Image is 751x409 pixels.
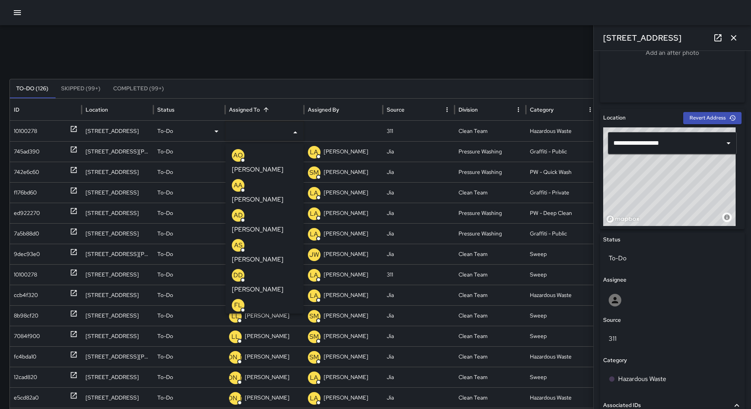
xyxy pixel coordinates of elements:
div: Source [387,106,404,113]
button: Division column menu [513,104,524,115]
div: Clean Team [455,182,526,203]
p: To-Do [157,265,173,285]
button: Sort [261,104,272,115]
p: LA [310,291,318,301]
p: SM [309,312,319,321]
p: [PERSON_NAME] [232,255,283,264]
button: Source column menu [442,104,453,115]
p: [PERSON_NAME] [324,162,368,182]
p: To-Do [157,326,173,346]
div: Jia [383,285,455,305]
div: Jia [383,162,455,182]
p: [PERSON_NAME] [209,394,261,403]
p: To-Do [157,285,173,305]
div: Clean Team [455,326,526,346]
div: Pressure Washing [455,141,526,162]
div: Assigned To [229,106,260,113]
div: 101 Grove Street [82,367,153,387]
div: f176bd60 [14,183,37,203]
div: Jia [383,326,455,346]
p: SM [309,168,319,177]
div: 311 [383,264,455,285]
div: 12cad820 [14,367,37,387]
button: Completed (99+) [107,79,170,98]
div: fc4bda10 [14,347,36,367]
div: Sweep [526,264,598,285]
p: [PERSON_NAME] [232,225,283,234]
div: 745ad390 [14,142,39,162]
div: Category [530,106,553,113]
div: 165 Grove Street [82,182,153,203]
div: Sweep [526,326,598,346]
p: [PERSON_NAME] [245,142,289,162]
p: To-Do [157,142,173,162]
div: Status [157,106,175,113]
p: [PERSON_NAME] [209,353,261,362]
p: To-Do [157,306,173,326]
div: Clean Team [455,367,526,387]
p: To-Do [157,121,173,141]
p: LA [310,189,318,198]
p: [PERSON_NAME] [232,165,283,174]
div: 10100278 [14,265,37,285]
div: Jia [383,141,455,162]
div: e5cd82a0 [14,388,39,408]
div: Location [86,106,108,113]
p: [PERSON_NAME] [324,347,368,367]
div: 555 Franklin Street [82,326,153,346]
p: To-Do [157,183,173,203]
button: To-Do (126) [10,79,55,98]
button: Skipped (99+) [55,79,107,98]
div: 23 Franklin Street [82,223,153,244]
p: AD [234,211,243,220]
p: [PERSON_NAME] [324,306,368,326]
div: 742e6c60 [14,162,39,182]
p: [PERSON_NAME] [324,224,368,244]
p: LL [231,332,239,342]
p: [PERSON_NAME] [245,306,289,326]
button: Category column menu [585,104,596,115]
p: To-Do [157,347,173,367]
div: 7a5b88d0 [14,224,39,244]
div: Jia [383,305,455,326]
div: Jia [383,387,455,408]
p: DD [233,271,243,280]
p: [PERSON_NAME] [232,195,283,204]
div: Clean Team [455,264,526,285]
p: LA [310,394,318,403]
p: [PERSON_NAME] [245,326,289,346]
div: ID [14,106,19,113]
div: Sweep [526,305,598,326]
p: [PERSON_NAME] [324,326,368,346]
div: Clean Team [455,121,526,141]
div: Graffiti - Private [526,182,598,203]
p: [PERSON_NAME] [232,285,283,294]
div: Clean Team [455,244,526,264]
div: Assigned By [308,106,339,113]
div: Hazardous Waste [526,346,598,367]
div: 7084f900 [14,326,40,346]
div: Jia [383,244,455,264]
p: To-Do [157,388,173,408]
div: 37 Grove Street [82,203,153,223]
div: Hazardous Waste [526,387,598,408]
p: LA [310,373,318,383]
div: Graffiti - Public [526,223,598,244]
div: Jia [383,223,455,244]
p: [PERSON_NAME] [324,367,368,387]
div: PW - Quick Wash [526,162,598,182]
div: Jia [383,203,455,223]
p: [PERSON_NAME] [324,388,368,408]
div: 8b98cf20 [14,306,38,326]
div: Pressure Washing [455,162,526,182]
div: Pressure Washing [455,223,526,244]
div: Clean Team [455,305,526,326]
div: ed922270 [14,203,40,223]
div: Graffiti - Public [526,141,598,162]
div: 114 Larkin Street [82,141,153,162]
p: To-Do [157,244,173,264]
p: To-Do [157,203,173,223]
div: Hazardous Waste [526,285,598,305]
div: 14 Larkin Street [82,244,153,264]
p: [PERSON_NAME] [209,373,261,383]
